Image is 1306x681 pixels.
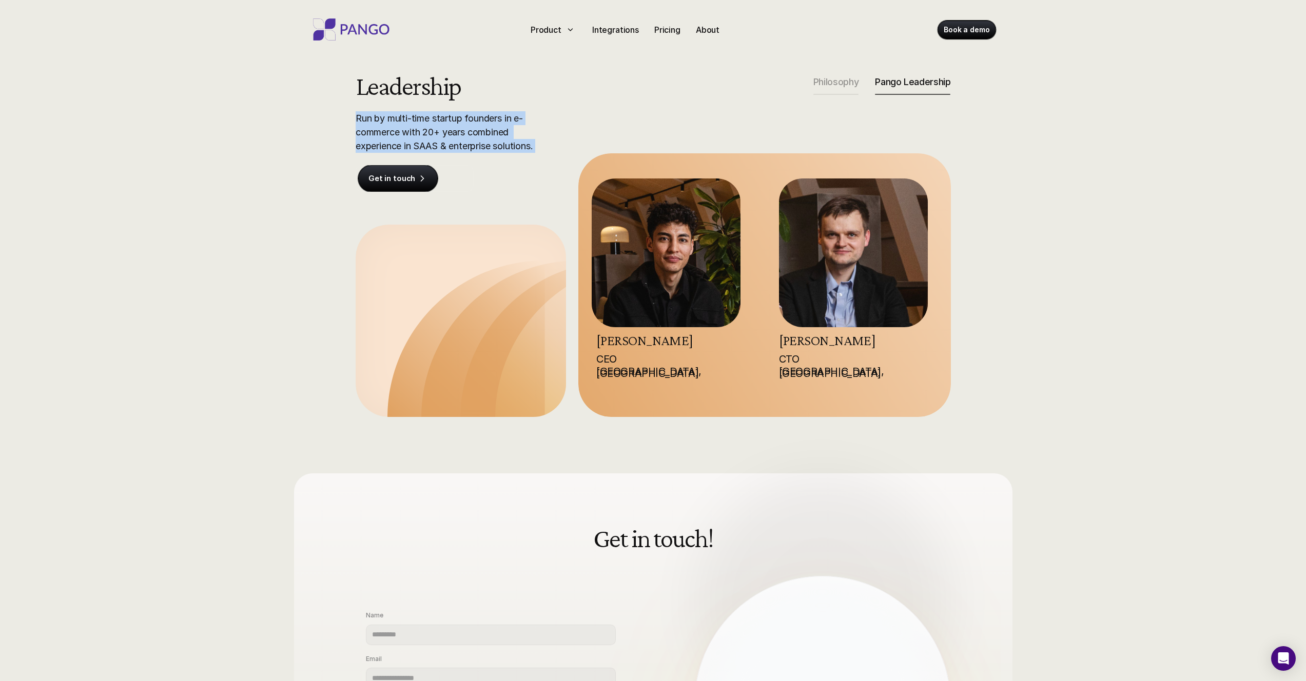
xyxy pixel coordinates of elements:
h2: Leadership [356,72,576,99]
a: About [692,22,724,38]
div: Open Intercom Messenger [1271,646,1296,671]
a: Integrations [588,22,643,38]
p: Name [366,612,383,619]
a: Get in touch [358,165,438,192]
a: [PERSON_NAME] [778,332,875,348]
a: Pricing [650,22,685,38]
a: CTO [778,353,799,365]
p: Pricing [654,24,680,36]
a: [GEOGRAPHIC_DATA], [GEOGRAPHIC_DATA] [596,365,704,379]
p: Email [366,655,382,663]
a: Book a demo [938,21,996,39]
p: About [696,24,719,36]
p: Run by multi-time startup founders in e-commerce with 20+ years combined experience in SAAS & ent... [356,111,561,153]
a: [PERSON_NAME] [596,332,693,348]
p: Book a demo [944,25,989,35]
p: Get in touch [368,173,415,184]
p: Philosophy [813,76,859,88]
a: [GEOGRAPHIC_DATA], [GEOGRAPHIC_DATA] [778,365,886,379]
p: Integrations [592,24,639,36]
h2: Get in touch! [356,525,951,551]
p: Product [531,24,561,36]
input: Name [366,625,616,645]
a: CEO [596,353,617,365]
p: Pango Leadership [875,76,950,88]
